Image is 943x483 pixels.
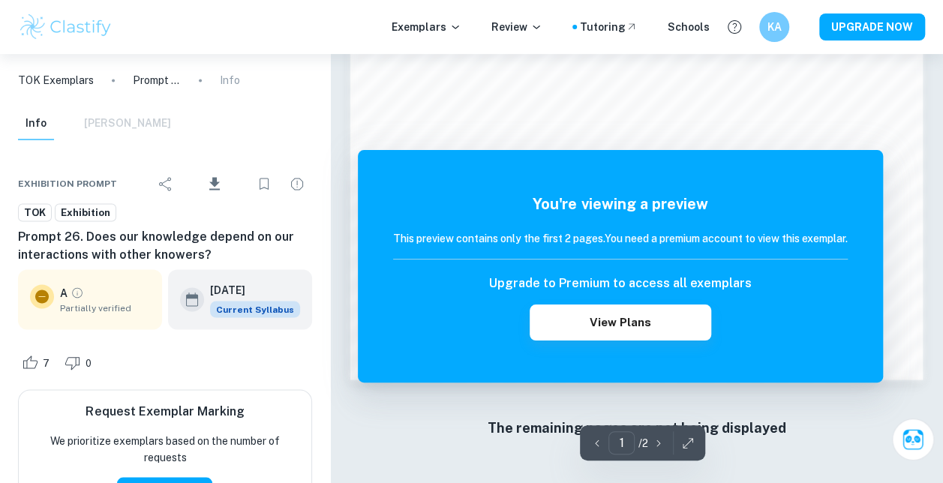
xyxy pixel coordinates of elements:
[766,19,783,35] h6: KA
[759,12,789,42] button: KA
[19,205,51,220] span: TOK
[55,203,116,222] a: Exhibition
[18,350,58,374] div: Like
[380,417,893,438] h6: The remaining pages are not being displayed
[722,14,747,40] button: Help and Feedback
[819,13,925,40] button: UPGRADE NOW
[18,227,312,263] h6: Prompt 26. Does our knowledge depend on our interactions with other knowers?
[580,19,638,35] a: Tutoring
[282,169,312,199] div: Report issue
[35,355,58,370] span: 7
[86,402,244,420] h6: Request Exemplar Marking
[489,274,752,292] h6: Upgrade to Premium to access all exemplars
[393,230,848,247] h6: This preview contains only the first 2 pages. You need a premium account to view this exemplar.
[184,164,246,203] div: Download
[133,72,181,88] p: Prompt 26. Does our knowledge depend on our interactions with other knowers?
[18,203,52,222] a: TOK
[31,432,299,465] p: We prioritize exemplars based on the number of requests
[151,169,181,199] div: Share
[18,177,117,190] span: Exhibition Prompt
[530,304,711,340] button: View Plans
[210,281,288,298] h6: [DATE]
[18,12,113,42] img: Clastify logo
[77,355,100,370] span: 0
[18,72,94,88] a: TOK Exemplars
[210,301,300,317] div: This exemplar is based on the current syllabus. Feel free to refer to it for inspiration/ideas wh...
[393,193,848,215] h5: You're viewing a preview
[491,19,542,35] p: Review
[220,72,240,88] p: Info
[668,19,710,35] a: Schools
[638,435,647,451] p: / 2
[61,350,100,374] div: Dislike
[249,169,279,199] div: Bookmark
[71,286,84,299] a: Grade partially verified
[892,418,934,460] button: Ask Clai
[210,301,300,317] span: Current Syllabus
[60,284,68,301] p: A
[60,301,150,314] span: Partially verified
[392,19,461,35] p: Exemplars
[56,205,116,220] span: Exhibition
[18,107,54,140] button: Info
